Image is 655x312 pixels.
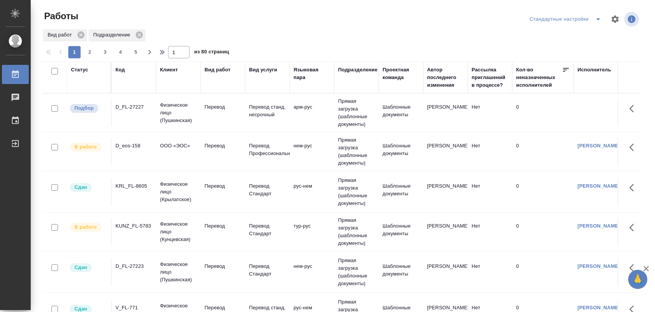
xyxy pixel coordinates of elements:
td: 0 [512,178,574,205]
a: [PERSON_NAME] [577,143,620,149]
div: Исполнитель [577,66,611,74]
div: D_FL-27223 [115,262,152,270]
td: [PERSON_NAME] [423,138,468,165]
div: Вид работ [43,29,87,41]
div: Можно подбирать исполнителей [69,103,107,114]
div: Автор последнего изменения [427,66,464,89]
td: Прямая загрузка (шаблонные документы) [334,173,379,211]
td: [PERSON_NAME] [423,259,468,286]
a: [PERSON_NAME] [577,305,620,310]
div: Вид услуги [249,66,277,74]
div: Подразделение [89,29,145,41]
p: Физическое лицо (Пушкинская) [160,261,197,284]
div: Подразделение [338,66,378,74]
span: 3 [99,48,111,56]
div: D_FL-27227 [115,103,152,111]
td: [PERSON_NAME] [423,178,468,205]
td: Прямая загрузка (шаблонные документы) [334,253,379,291]
p: Перевод [205,103,241,111]
td: нем-рус [290,259,334,286]
td: Прямая загрузка (шаблонные документы) [334,94,379,132]
button: Здесь прячутся важные кнопки [625,178,643,197]
p: Перевод [205,142,241,150]
td: нем-рус [290,138,334,165]
button: Здесь прячутся важные кнопки [625,259,643,277]
p: Физическое лицо (Крылатское) [160,180,197,203]
p: Перевод Стандарт [249,262,286,278]
td: Шаблонные документы [379,178,423,205]
p: Вид работ [48,31,74,39]
div: Исполнитель выполняет работу [69,222,107,233]
div: Статус [71,66,88,74]
div: D_eos-158 [115,142,152,150]
p: Перевод [205,182,241,190]
span: 5 [130,48,142,56]
div: Менеджер проверил работу исполнителя, передает ее на следующий этап [69,262,107,273]
p: Перевод Стандарт [249,182,286,198]
span: 🙏 [631,271,644,287]
div: Рассылка приглашений в процессе? [472,66,508,89]
div: V_FL-771 [115,304,152,312]
div: Менеджер проверил работу исполнителя, передает ее на следующий этап [69,182,107,193]
div: Кол-во неназначенных исполнителей [516,66,562,89]
p: В работе [74,143,97,151]
button: 5 [130,46,142,58]
a: [PERSON_NAME] [577,223,620,229]
p: В работе [74,223,97,231]
button: 4 [114,46,127,58]
td: Шаблонные документы [379,99,423,126]
div: Клиент [160,66,178,74]
p: Физическое лицо (Кунцевская) [160,220,197,243]
p: Подразделение [93,31,133,39]
div: split button [528,13,606,25]
span: 2 [84,48,96,56]
div: KRL_FL-8605 [115,182,152,190]
a: [PERSON_NAME] [577,183,620,189]
td: Нет [468,138,512,165]
span: Посмотреть информацию [624,12,640,26]
span: Работы [42,10,78,22]
td: тур-рус [290,218,334,245]
td: [PERSON_NAME] [423,99,468,126]
td: Прямая загрузка (шаблонные документы) [334,132,379,171]
span: 4 [114,48,127,56]
a: [PERSON_NAME] [577,263,620,269]
button: Здесь прячутся важные кнопки [625,138,643,157]
div: KUNZ_FL-5783 [115,222,152,230]
td: Шаблонные документы [379,259,423,286]
td: Шаблонные документы [379,138,423,165]
td: арм-рус [290,99,334,126]
div: Исполнитель выполняет работу [69,142,107,152]
p: Перевод [205,262,241,270]
div: Языковая пара [294,66,330,81]
td: Нет [468,178,512,205]
p: Перевод станд. несрочный [249,103,286,119]
p: ООО «ЭОС» [160,142,197,150]
span: из 80 страниц [194,47,229,58]
p: Перевод [205,222,241,230]
button: 3 [99,46,111,58]
td: Нет [468,259,512,286]
td: Нет [468,99,512,126]
button: Здесь прячутся важные кнопки [625,218,643,237]
p: Физическое лицо (Пушкинская) [160,101,197,124]
button: Здесь прячутся важные кнопки [625,99,643,118]
p: Перевод [205,304,241,312]
td: 0 [512,218,574,245]
button: 2 [84,46,96,58]
td: [PERSON_NAME] [423,218,468,245]
p: Перевод Стандарт [249,222,286,238]
td: Шаблонные документы [379,218,423,245]
div: Вид работ [205,66,231,74]
td: Нет [468,218,512,245]
td: Прямая загрузка (шаблонные документы) [334,213,379,251]
p: Перевод Профессиональный [249,142,286,157]
td: 0 [512,138,574,165]
td: рус-нем [290,178,334,205]
td: 0 [512,99,574,126]
td: 0 [512,259,574,286]
div: Код [115,66,125,74]
p: Сдан [74,183,87,191]
p: Подбор [74,104,94,112]
p: Сдан [74,264,87,271]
